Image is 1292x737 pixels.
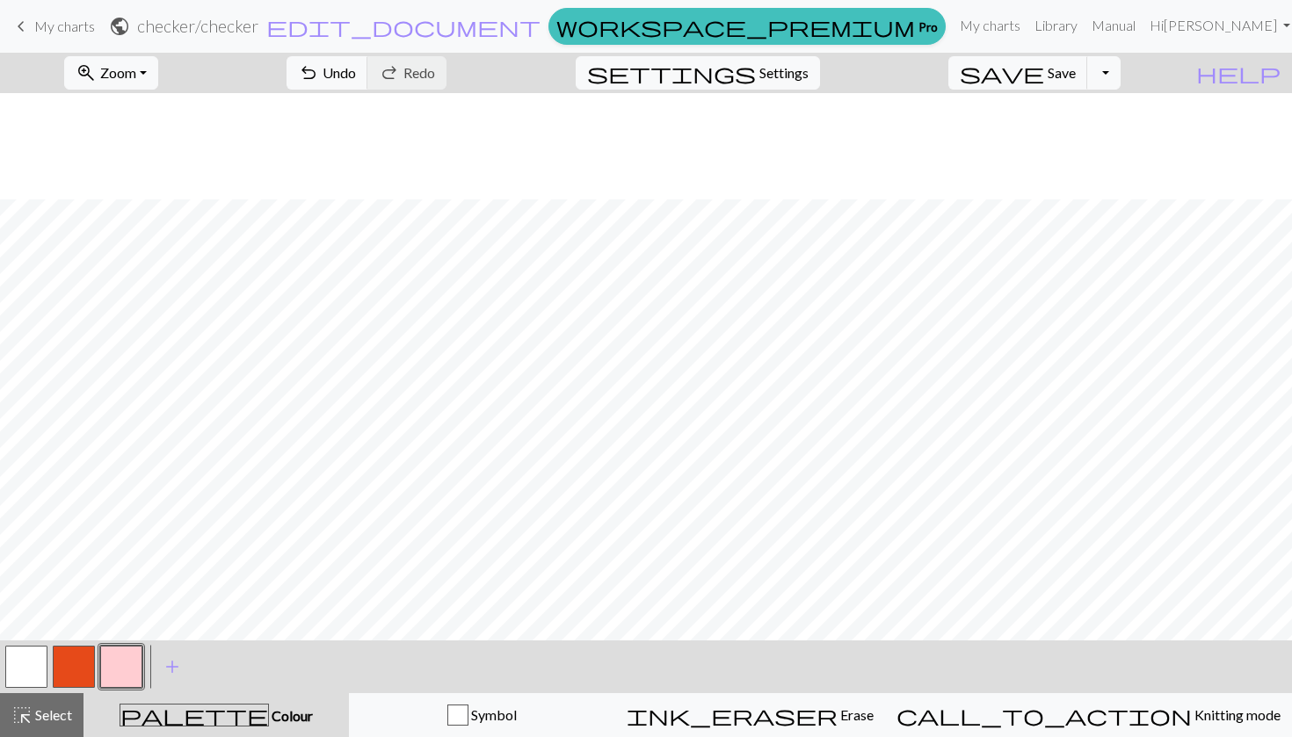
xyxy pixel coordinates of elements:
[162,654,183,679] span: add
[83,693,349,737] button: Colour
[615,693,885,737] button: Erase
[556,14,915,39] span: workspace_premium
[76,61,97,85] span: zoom_in
[1048,64,1076,81] span: Save
[1027,8,1085,43] a: Library
[11,14,32,39] span: keyboard_arrow_left
[1196,61,1281,85] span: help
[11,11,95,41] a: My charts
[885,693,1292,737] button: Knitting mode
[953,8,1027,43] a: My charts
[759,62,809,83] span: Settings
[896,703,1192,727] span: call_to_action
[627,703,838,727] span: ink_eraser
[1192,706,1281,723] span: Knitting mode
[587,62,756,83] i: Settings
[120,703,268,727] span: palette
[287,56,368,90] button: Undo
[548,8,946,45] a: Pro
[576,56,820,90] button: SettingsSettings
[948,56,1088,90] button: Save
[269,707,313,724] span: Colour
[100,64,136,81] span: Zoom
[64,56,158,90] button: Zoom
[266,14,541,39] span: edit_document
[33,706,72,723] span: Select
[11,703,33,727] span: highlight_alt
[349,693,615,737] button: Symbol
[137,16,258,36] h2: checker / checker
[109,14,130,39] span: public
[960,61,1044,85] span: save
[1085,8,1143,43] a: Manual
[587,61,756,85] span: settings
[298,61,319,85] span: undo
[838,706,874,723] span: Erase
[468,706,517,723] span: Symbol
[323,64,356,81] span: Undo
[34,18,95,34] span: My charts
